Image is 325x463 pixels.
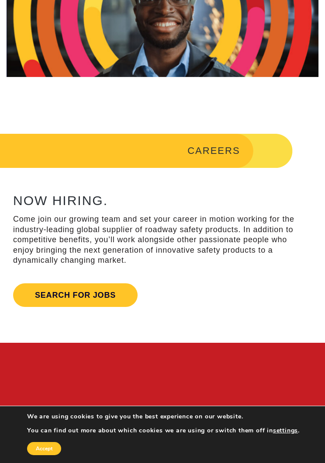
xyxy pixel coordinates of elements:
p: Come join our growing team and set your career in motion working for the industry-leading global ... [13,214,301,265]
p: We are using cookies to give you the best experience on our website. [27,413,300,421]
p: You can find out more about which cookies we are using or switch them off in . [27,427,300,435]
button: Accept [27,442,61,455]
h2: NOW HIRING. [13,193,301,208]
button: settings [273,427,298,435]
a: Search for jobs [13,283,138,307]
